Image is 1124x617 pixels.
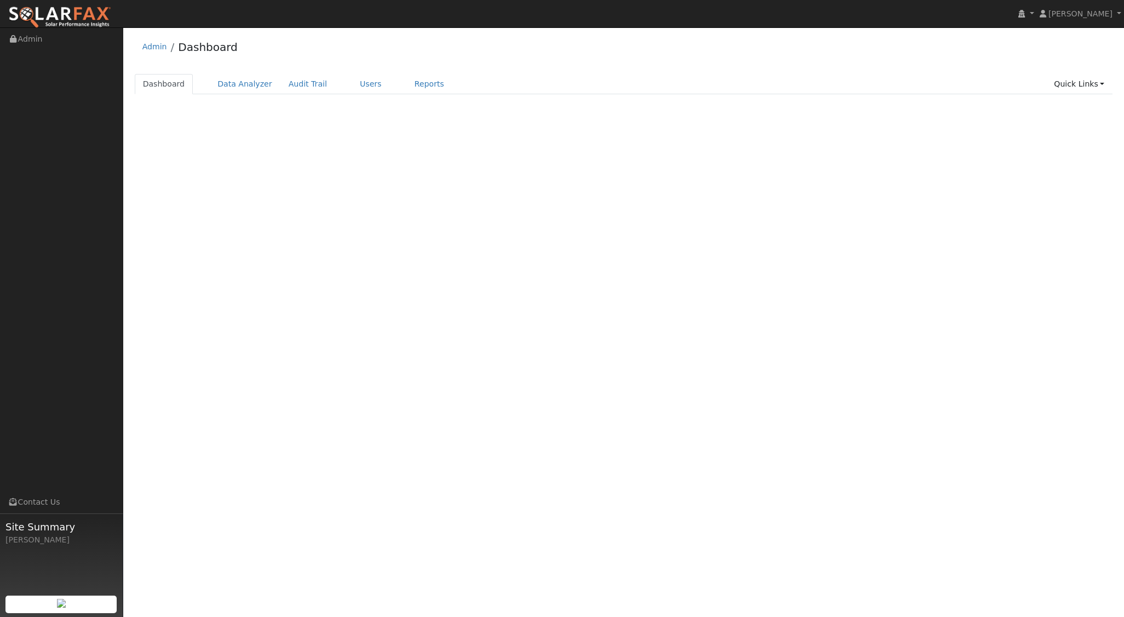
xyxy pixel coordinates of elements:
[209,74,280,94] a: Data Analyzer
[142,42,167,51] a: Admin
[352,74,390,94] a: Users
[8,6,111,29] img: SolarFax
[178,41,238,54] a: Dashboard
[406,74,452,94] a: Reports
[1048,9,1112,18] span: [PERSON_NAME]
[5,519,117,534] span: Site Summary
[135,74,193,94] a: Dashboard
[57,599,66,608] img: retrieve
[1046,74,1112,94] a: Quick Links
[5,534,117,546] div: [PERSON_NAME]
[280,74,335,94] a: Audit Trail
